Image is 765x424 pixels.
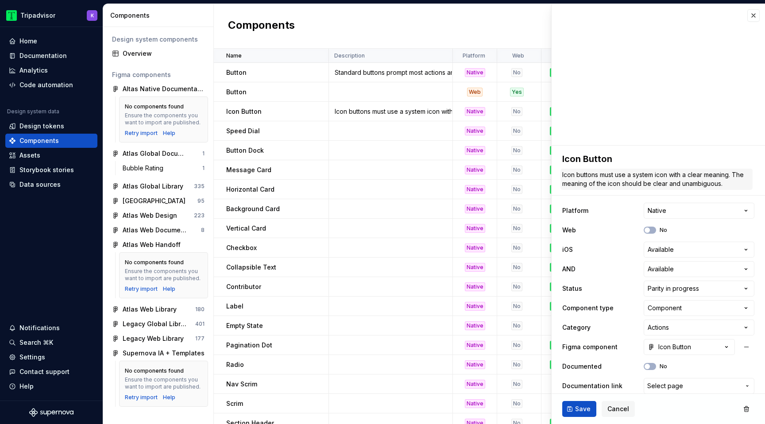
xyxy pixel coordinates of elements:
[550,166,577,174] div: Available
[123,240,181,249] div: Atlas Web Handoff
[123,197,185,205] div: [GEOGRAPHIC_DATA]
[195,306,205,313] div: 180
[550,263,577,272] div: Available
[226,399,243,408] p: Scrim
[226,185,274,194] p: Horizontal Card
[465,68,485,77] div: Native
[112,70,205,79] div: Figma components
[550,360,577,369] div: Available
[511,282,522,291] div: No
[195,335,205,342] div: 177
[511,321,522,330] div: No
[226,341,272,350] p: Pagination Dot
[5,177,97,192] a: Data sources
[550,127,577,135] div: Available
[648,343,691,351] div: Icon Button
[19,324,60,332] div: Notifications
[465,380,485,389] div: Native
[511,243,522,252] div: No
[465,341,485,350] div: Native
[123,320,189,328] div: Legacy Global Library
[465,282,485,291] div: Native
[108,82,208,96] a: Altas Native Documentation
[195,320,205,328] div: 401
[108,194,208,208] a: [GEOGRAPHIC_DATA]95
[510,88,524,96] div: Yes
[108,317,208,331] a: Legacy Global Library401
[511,263,522,272] div: No
[226,321,263,330] p: Empty State
[329,107,452,116] div: Icon buttons must use a system icon with a clear meaning. The meaning of the icon should be clear...
[5,134,97,148] a: Components
[163,285,175,293] a: Help
[125,376,202,390] div: Ensure the components you want to import are published.
[125,259,184,266] div: No components found
[2,6,101,25] button: TripadvisorK
[197,197,205,204] div: 95
[19,180,61,189] div: Data sources
[108,346,208,360] a: Supernova IA + Templates
[541,316,586,335] td: None
[5,119,97,133] a: Design tokens
[123,334,184,343] div: Legacy Web Library
[541,394,586,413] td: None
[119,161,208,175] a: Bubble Rating1
[560,151,753,167] textarea: Icon Button
[110,11,210,20] div: Components
[226,263,276,272] p: Collapsible Text
[511,107,522,116] div: No
[108,146,208,161] a: Atlas Global Documentation1
[552,4,765,146] iframe: figma-embed
[562,226,576,235] label: Web
[511,146,522,155] div: No
[550,185,577,194] div: Available
[465,146,485,155] div: Native
[123,211,177,220] div: Atlas Web Design
[5,379,97,393] button: Help
[226,127,260,135] p: Speed Dial
[550,204,577,213] div: Available
[511,185,522,194] div: No
[125,285,158,293] button: Retry import
[226,107,262,116] p: Icon Button
[602,401,635,417] button: Cancel
[562,304,614,312] label: Component type
[123,85,205,93] div: Altas Native Documentation
[108,302,208,316] a: Atlas Web Library180
[125,367,184,374] div: No components found
[5,49,97,63] a: Documentation
[511,68,522,77] div: No
[550,68,577,77] div: Available
[108,331,208,346] a: Legacy Web Library177
[123,305,177,314] div: Atlas Web Library
[19,151,40,160] div: Assets
[226,282,261,291] p: Contributor
[562,382,622,390] label: Documentation link
[541,82,586,102] td: None
[465,166,485,174] div: Native
[467,88,483,96] div: Web
[550,243,577,252] div: Available
[163,394,175,401] a: Help
[7,108,59,115] div: Design system data
[334,52,365,59] p: Description
[201,227,205,234] div: 8
[562,323,591,332] label: Category
[123,226,189,235] div: Atlas Web Documentation
[226,166,271,174] p: Message Card
[125,112,202,126] div: Ensure the components you want to import are published.
[511,360,522,369] div: No
[202,165,205,172] div: 1
[20,11,55,20] div: Tripadvisor
[575,405,591,413] span: Save
[5,148,97,162] a: Assets
[123,49,205,58] div: Overview
[607,405,629,413] span: Cancel
[329,68,452,77] div: Standard buttons prompt most actions and communicate actions that users can take.
[226,68,247,77] p: Button
[125,130,158,137] button: Retry import
[125,394,158,401] button: Retry import
[202,150,205,157] div: 1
